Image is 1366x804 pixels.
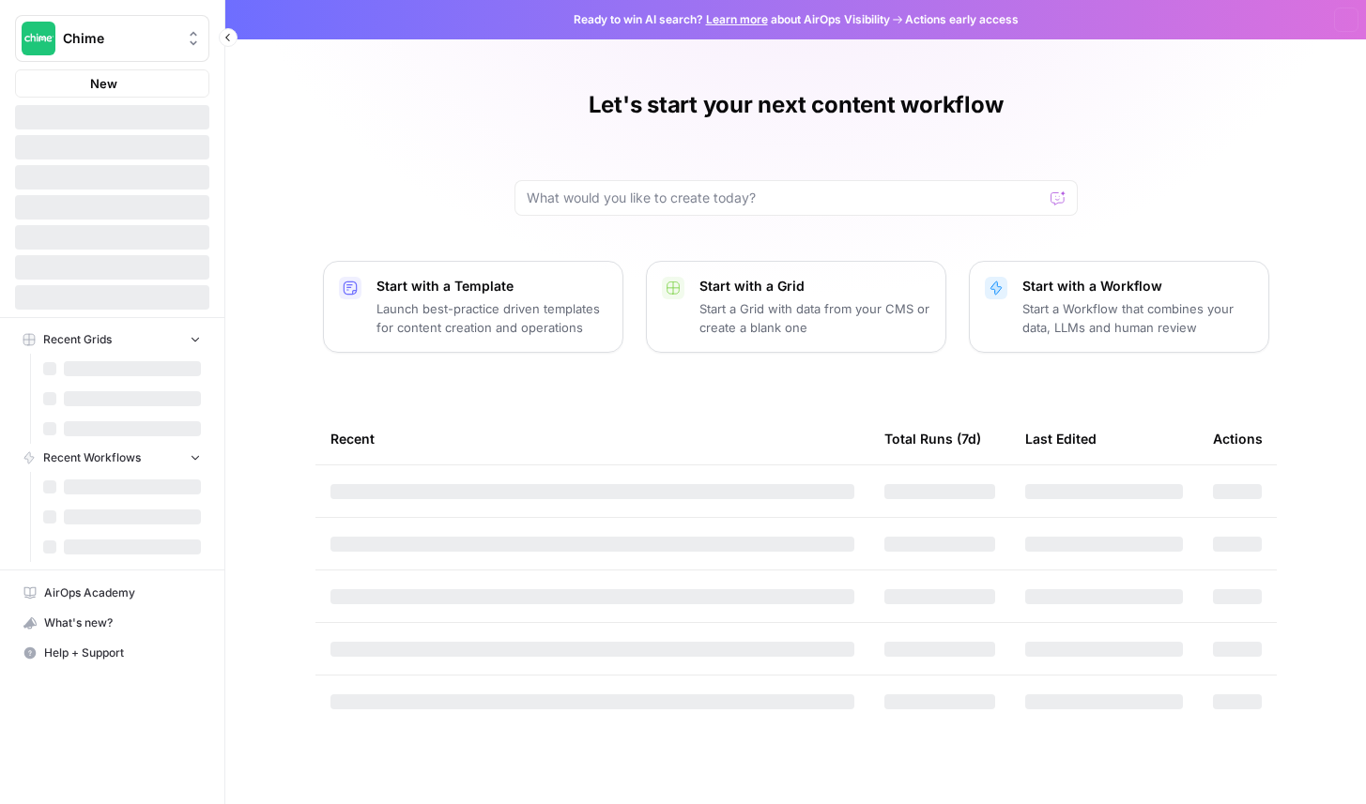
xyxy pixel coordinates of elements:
button: Start with a GridStart a Grid with data from your CMS or create a blank one [646,261,946,353]
p: Start with a Template [376,277,607,296]
div: Total Runs (7d) [884,413,981,464]
div: Recent [330,413,854,464]
p: Start with a Workflow [1022,277,1253,296]
button: Recent Workflows [15,444,209,472]
div: Last Edited [1025,413,1097,464]
p: Start a Workflow that combines your data, LLMs and human review [1022,299,1253,337]
span: Help + Support [44,645,201,661]
span: Ready to win AI search? about AirOps Visibility [574,11,890,28]
span: Recent Workflows [43,449,141,466]
button: What's new? [15,608,209,638]
span: Recent Grids [43,331,112,348]
p: Start with a Grid [699,277,930,296]
p: Start a Grid with data from your CMS or create a blank one [699,299,930,337]
button: Start with a WorkflowStart a Workflow that combines your data, LLMs and human review [969,261,1269,353]
span: Actions early access [905,11,1019,28]
span: New [90,74,117,93]
button: Workspace: Chime [15,15,209,62]
img: Chime Logo [22,22,55,55]
button: Help + Support [15,638,209,668]
a: AirOps Academy [15,578,209,608]
div: What's new? [16,609,208,637]
input: What would you like to create today? [527,189,1043,207]
div: Actions [1213,413,1263,464]
button: New [15,69,209,98]
span: Chime [63,29,177,48]
button: Start with a TemplateLaunch best-practice driven templates for content creation and operations [323,261,623,353]
span: AirOps Academy [44,584,201,601]
h1: Let's start your next content workflow [589,90,1004,120]
button: Recent Grids [15,326,209,354]
p: Launch best-practice driven templates for content creation and operations [376,299,607,337]
a: Learn more [706,12,768,26]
